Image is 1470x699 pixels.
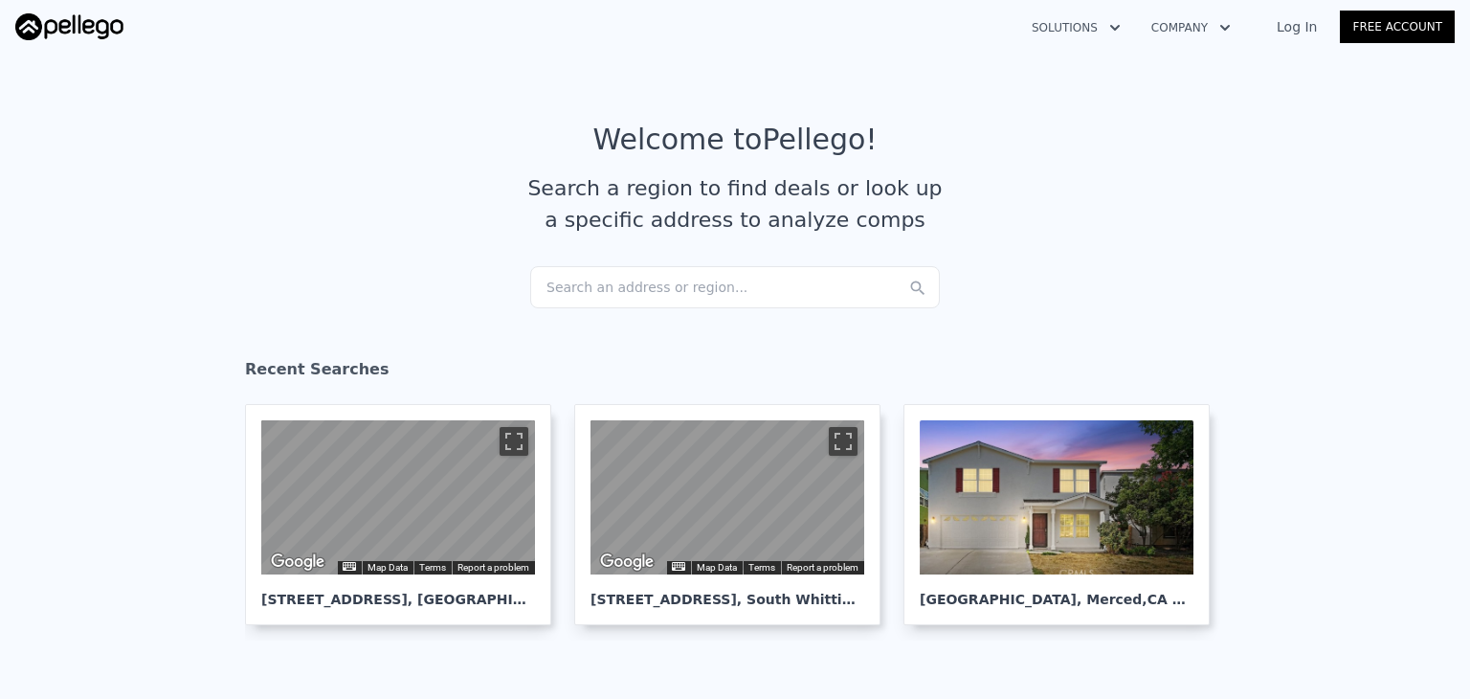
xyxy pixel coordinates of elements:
a: Free Account [1340,11,1455,43]
button: Toggle fullscreen view [829,427,857,456]
a: Open this area in Google Maps (opens a new window) [266,550,329,575]
div: Search a region to find deals or look up a specific address to analyze comps [521,172,949,236]
div: [STREET_ADDRESS] , South Whittier [590,575,864,609]
div: Street View [261,420,535,575]
div: Welcome to Pellego ! [593,123,878,157]
a: Terms [419,562,446,573]
div: [STREET_ADDRESS] , [GEOGRAPHIC_DATA] [261,575,535,609]
button: Toggle fullscreen view [500,427,528,456]
span: , CA 90605 [856,592,932,607]
a: Open this area in Google Maps (opens a new window) [595,550,658,575]
div: [GEOGRAPHIC_DATA] , Merced [920,575,1193,609]
a: [GEOGRAPHIC_DATA], Merced,CA 95348 [903,404,1225,625]
div: Map [590,420,864,575]
img: Pellego [15,13,123,40]
div: Street View [590,420,864,575]
a: Terms [748,562,775,573]
div: Map [261,420,535,575]
img: Google [595,550,658,575]
a: Map [STREET_ADDRESS], [GEOGRAPHIC_DATA] [245,404,567,625]
div: Recent Searches [245,343,1225,404]
span: , CA 95348 [1142,592,1218,607]
button: Keyboard shortcuts [672,562,685,571]
button: Keyboard shortcuts [343,562,356,571]
button: Company [1136,11,1246,45]
a: Log In [1254,17,1340,36]
button: Solutions [1016,11,1136,45]
div: Search an address or region... [530,266,940,308]
a: Report a problem [457,562,529,573]
a: Report a problem [787,562,858,573]
a: Map [STREET_ADDRESS], South Whittier,CA 90605 [574,404,896,625]
button: Map Data [697,561,737,575]
button: Map Data [367,561,408,575]
img: Google [266,550,329,575]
